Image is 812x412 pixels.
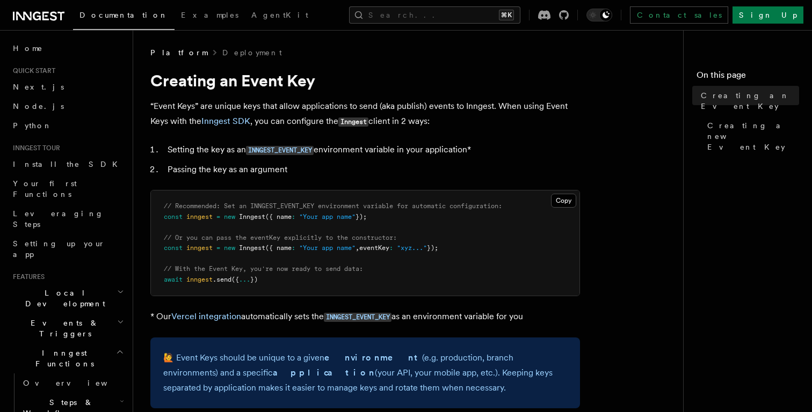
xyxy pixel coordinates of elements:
span: // Or you can pass the eventKey explicitly to the constructor: [164,234,397,241]
span: Overview [23,379,134,387]
li: Setting the key as an environment variable in your application* [164,142,580,158]
span: inngest [186,244,213,252]
a: Next.js [9,77,126,97]
button: Search...⌘K [349,6,520,24]
li: Passing the key as an argument [164,162,580,177]
span: Inngest [239,213,265,220]
a: Deployment [222,47,282,58]
code: INNGEST_EVENT_KEY [324,313,392,322]
a: Vercel integration [171,311,241,321]
kbd: ⌘K [499,10,514,20]
span: Leveraging Steps [13,209,104,229]
span: "Your app name" [299,213,356,220]
a: Contact sales [630,6,728,24]
span: Python [13,121,52,130]
button: Copy [551,194,576,208]
strong: application [273,367,375,378]
span: Install the SDK [13,160,124,168]
a: Node.js [9,97,126,116]
a: Leveraging Steps [9,204,126,234]
span: eventKey [359,244,389,252]
span: "xyz..." [397,244,427,252]
button: Events & Triggers [9,313,126,343]
span: // Recommended: Set an INNGEST_EVENT_KEY environment variable for automatic configuration: [164,202,502,210]
span: = [216,244,220,252]
span: Local Development [9,288,117,309]
span: ({ name [265,213,292,220]
span: const [164,244,183,252]
button: Toggle dark mode [586,9,612,21]
p: * Our automatically sets the as an environment variable for you [150,309,580,325]
a: Examples [175,3,245,29]
span: await [164,276,183,283]
span: Home [13,43,43,54]
span: new [224,213,235,220]
a: Documentation [73,3,175,30]
span: : [292,244,295,252]
span: }) [250,276,258,283]
a: Setting up your app [9,234,126,264]
span: }); [427,244,438,252]
p: 🙋 Event Keys should be unique to a given (e.g. production, branch environments) and a specific (y... [163,350,567,395]
span: Documentation [79,11,168,19]
span: }); [356,213,367,220]
strong: environment [324,352,422,363]
a: Overview [19,373,126,393]
span: Inngest tour [9,144,60,152]
span: Features [9,273,45,281]
span: Quick start [9,67,55,75]
span: "Your app name" [299,244,356,252]
span: const [164,213,183,220]
h4: On this page [697,69,799,86]
a: Your first Functions [9,174,126,204]
span: AgentKit [251,11,308,19]
span: = [216,213,220,220]
a: Inngest SDK [201,116,250,126]
p: “Event Keys” are unique keys that allow applications to send (aka publish) events to Inngest. Whe... [150,99,580,129]
span: Your first Functions [13,179,77,198]
a: Python [9,116,126,135]
code: INNGEST_EVENT_KEY [246,146,314,155]
span: inngest [186,213,213,220]
span: Next.js [13,83,64,91]
button: Inngest Functions [9,343,126,373]
a: Home [9,39,126,58]
a: AgentKit [245,3,315,29]
span: : [292,213,295,220]
span: // With the Event Key, you're now ready to send data: [164,265,363,273]
a: Creating an Event Key [697,86,799,116]
span: Examples [181,11,238,19]
button: Local Development [9,283,126,313]
span: Node.js [13,102,64,111]
span: ({ [231,276,239,283]
span: Events & Triggers [9,318,117,339]
code: Inngest [338,117,368,127]
span: new [224,244,235,252]
span: Inngest Functions [9,348,116,369]
span: inngest [186,276,213,283]
span: , [356,244,359,252]
a: Creating a new Event Key [703,116,799,157]
span: Platform [150,47,207,58]
span: : [389,244,393,252]
a: Sign Up [733,6,803,24]
span: Creating an Event Key [701,90,799,112]
span: .send [213,276,231,283]
span: ({ name [265,244,292,252]
span: Creating a new Event Key [707,120,799,152]
a: Install the SDK [9,154,126,174]
h1: Creating an Event Key [150,71,580,90]
span: Inngest [239,244,265,252]
span: Setting up your app [13,239,105,259]
span: ... [239,276,250,283]
a: INNGEST_EVENT_KEY [246,144,314,154]
a: INNGEST_EVENT_KEY [324,311,392,321]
